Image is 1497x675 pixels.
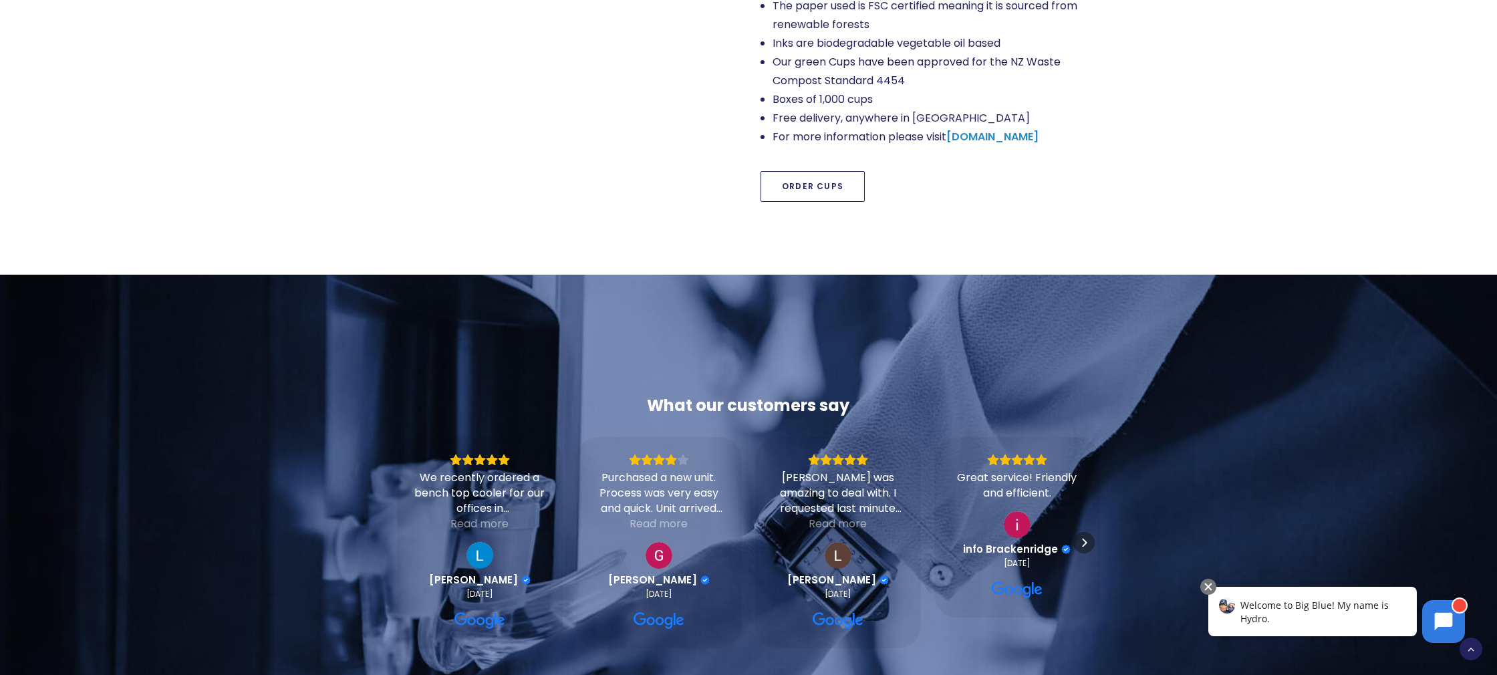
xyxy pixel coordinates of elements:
div: Rating: 5.0 out of 5 [414,454,546,466]
a: Order Cups [761,171,865,202]
img: Lily Stevenson [825,542,851,569]
li: Our green Cups have been approved for the NZ Waste Compost Standard 4454 [773,53,1084,90]
div: Verified Customer [521,575,531,585]
div: Next [1073,532,1095,553]
div: [DATE] [825,589,851,599]
span: [PERSON_NAME] [787,574,876,586]
div: Rating: 5.0 out of 5 [951,454,1083,466]
div: [DATE] [1004,558,1031,569]
span: [PERSON_NAME] [608,574,697,586]
div: What our customers say [397,395,1100,416]
a: View on Google [466,542,493,569]
a: Review by Gillian Le Prou [608,574,710,586]
img: Luke Mitchell [466,542,493,569]
div: [DATE] [646,589,672,599]
li: Boxes of 1,000 cups [773,90,1084,109]
div: [PERSON_NAME] was amazing to deal with. I requested last minute for a short term hire (2 days) an... [772,470,904,516]
a: Review by Lily Stevenson [787,574,889,586]
a: View on Google [813,610,863,632]
div: Read more [809,516,867,531]
div: [DATE] [466,589,493,599]
iframe: Chatbot [1194,576,1478,656]
div: Carousel [397,437,1100,648]
span: [PERSON_NAME] [429,574,518,586]
img: info Brackenridge [1004,511,1031,538]
li: Free delivery, anywhere in [GEOGRAPHIC_DATA] [773,109,1084,128]
div: Verified Customer [1061,545,1071,554]
div: Rating: 4.0 out of 5 [593,454,725,466]
span: info Brackenridge [963,543,1058,555]
a: View on Google [634,610,684,632]
a: Review by Luke Mitchell [429,574,531,586]
img: Gillian Le Prou [646,542,672,569]
div: Great service! Friendly and efficient. [951,470,1083,501]
div: Read more [450,516,509,531]
a: View on Google [825,542,851,569]
div: Verified Customer [879,575,889,585]
div: Rating: 5.0 out of 5 [772,454,904,466]
div: Read more [630,516,688,531]
div: Verified Customer [700,575,710,585]
a: Review by info Brackenridge [963,543,1071,555]
div: Purchased a new unit. Process was very easy and quick. Unit arrived very quickly. Only problem wa... [593,470,725,516]
a: View on Google [454,610,505,632]
a: View on Google [646,542,672,569]
a: View on Google [992,579,1043,601]
a: [DOMAIN_NAME] [946,129,1039,144]
a: View on Google [1004,511,1031,538]
div: Previous [402,532,424,553]
div: We recently ordered a bench top cooler for our offices in [GEOGRAPHIC_DATA]. The process was so s... [414,470,546,516]
li: For more information please visit [773,128,1084,146]
li: Inks are biodegradable vegetable oil based [773,34,1084,53]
